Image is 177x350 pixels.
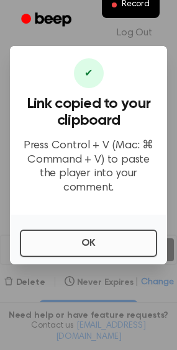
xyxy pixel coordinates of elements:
h3: Link copied to your clipboard [20,96,157,129]
button: OK [20,230,157,257]
p: Press Control + V (Mac: ⌘ Command + V) to paste the player into your comment. [20,139,157,195]
a: Beep [12,8,83,32]
a: Log Out [104,18,165,48]
div: ✔ [74,58,104,88]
